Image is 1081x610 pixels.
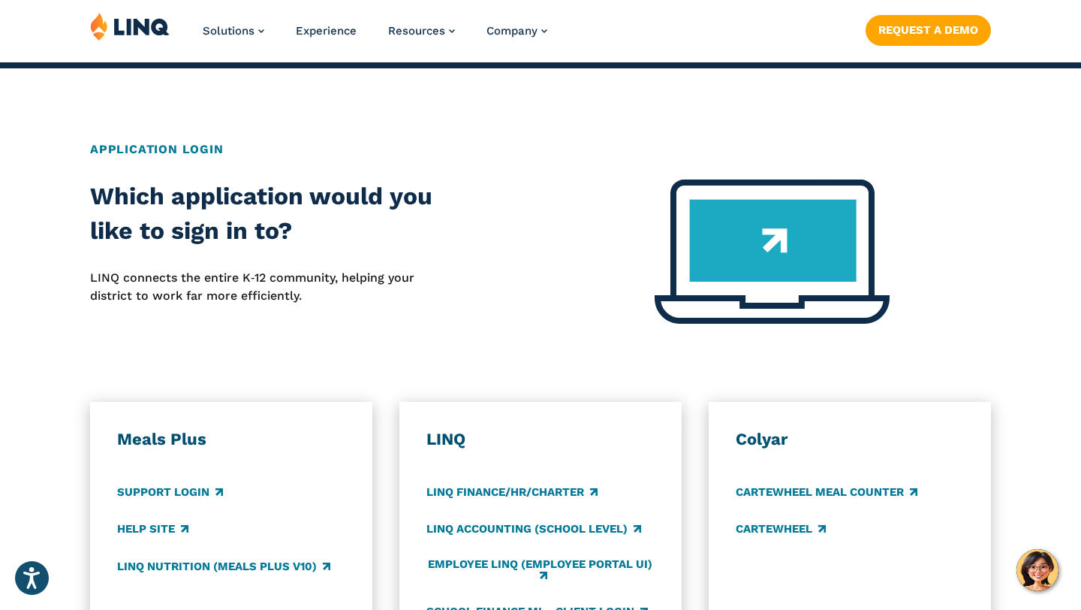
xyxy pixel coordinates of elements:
[90,269,450,306] p: LINQ connects the entire K‑12 community, helping your district to work far more efficiently.
[1016,549,1058,591] button: Hello, have a question? Let’s chat.
[117,485,223,501] a: Support Login
[426,558,655,583] a: Employee LINQ (Employee Portal UI)
[296,24,357,38] a: Experience
[736,485,917,501] a: CARTEWHEEL Meal Counter
[90,180,450,248] h2: Which application would you like to sign in to?
[203,12,547,62] nav: Primary Navigation
[203,24,264,38] a: Solutions
[486,24,537,38] span: Company
[736,429,964,450] h3: Colyar
[388,24,455,38] a: Resources
[117,558,330,575] a: LINQ Nutrition (Meals Plus v10)
[117,429,345,450] h3: Meals Plus
[90,140,991,159] h2: Application Login
[486,24,547,38] a: Company
[203,24,254,38] span: Solutions
[426,429,655,450] h3: LINQ
[426,485,598,501] a: LINQ Finance/HR/Charter
[90,12,170,41] img: LINQ | K‑12 Software
[426,521,641,538] a: LINQ Accounting (school level)
[117,521,188,538] a: Help Site
[866,15,991,45] a: Request a Demo
[388,24,445,38] span: Resources
[736,521,826,538] a: CARTEWHEEL
[866,12,991,45] nav: Button Navigation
